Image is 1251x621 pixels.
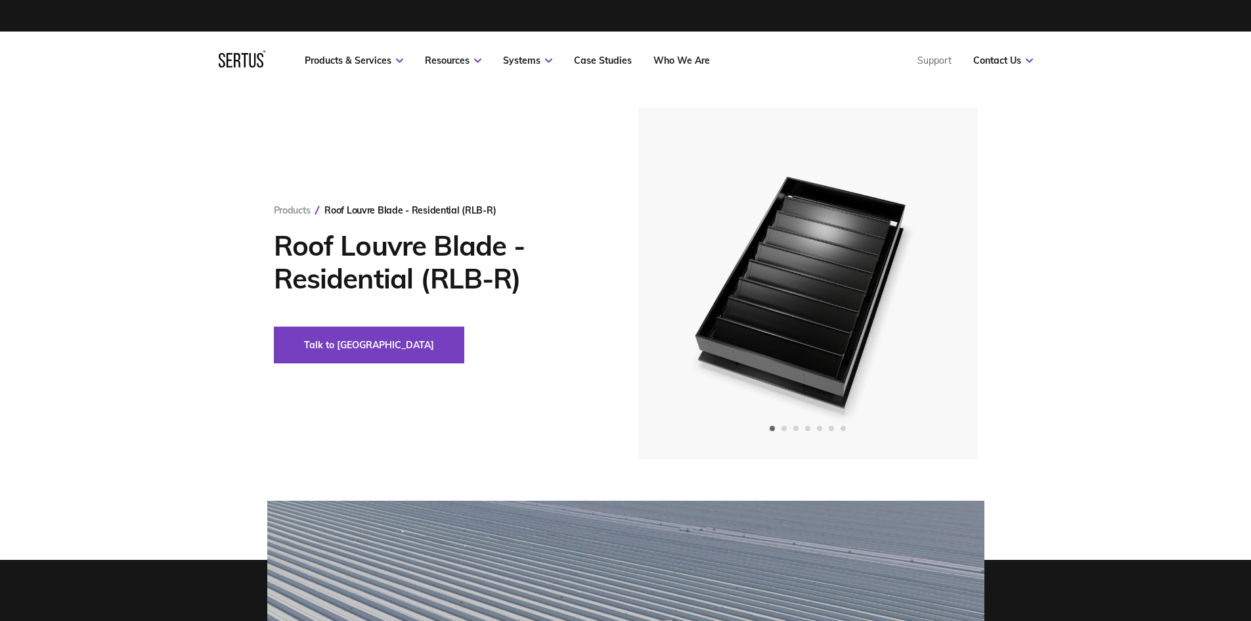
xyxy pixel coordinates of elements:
[274,229,599,295] h1: Roof Louvre Blade - Residential (RLB-R)
[829,426,834,431] span: Go to slide 6
[917,55,952,66] a: Support
[574,55,632,66] a: Case Studies
[973,55,1033,66] a: Contact Us
[817,426,822,431] span: Go to slide 5
[793,426,799,431] span: Go to slide 3
[805,426,810,431] span: Go to slide 4
[305,55,403,66] a: Products & Services
[425,55,481,66] a: Resources
[274,327,464,363] button: Talk to [GEOGRAPHIC_DATA]
[1015,469,1251,621] iframe: Chat Widget
[781,426,787,431] span: Go to slide 2
[841,426,846,431] span: Go to slide 7
[274,204,311,216] a: Products
[503,55,552,66] a: Systems
[653,55,710,66] a: Who We Are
